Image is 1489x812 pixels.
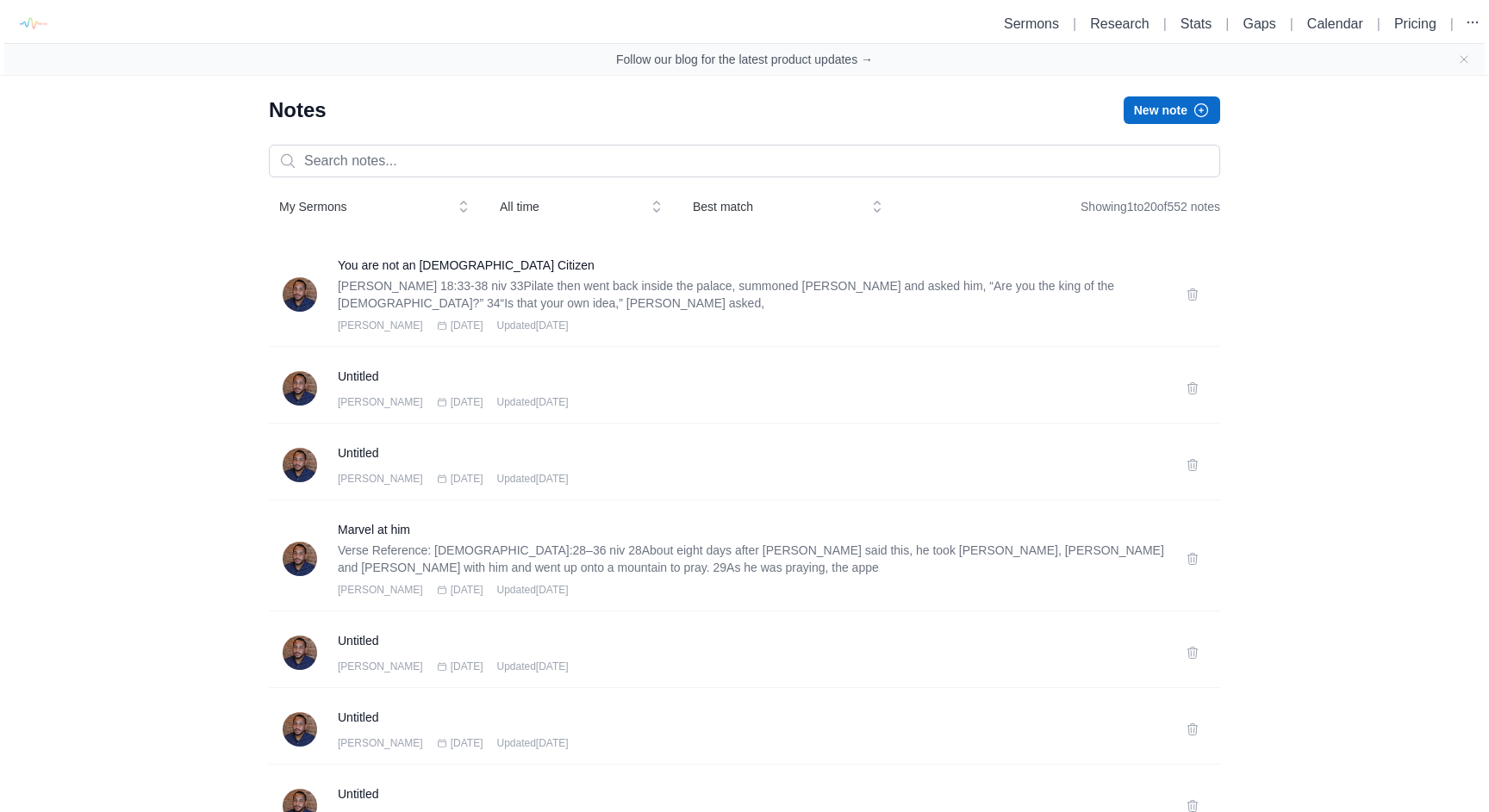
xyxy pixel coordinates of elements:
[496,395,568,409] span: Updated [DATE]
[1081,191,1220,222] div: Showing 1 to 20 of 552 notes
[1243,16,1275,31] a: Gaps
[451,583,483,597] span: [DATE]
[338,472,423,486] span: [PERSON_NAME]
[283,277,317,312] img: Phillip Burch
[338,660,423,673] span: [PERSON_NAME]
[1066,14,1083,34] li: |
[451,395,483,409] span: [DATE]
[1090,16,1149,31] a: Research
[283,635,317,670] img: Phillip Burch
[616,51,873,68] a: Follow our blog for the latest product updates →
[283,712,317,747] img: Phillip Burch
[451,472,483,486] span: [DATE]
[1124,96,1220,124] button: New note
[693,198,858,215] span: Best match
[1370,14,1387,34] li: |
[489,191,672,222] button: All time
[1218,14,1236,34] li: |
[451,660,483,673] span: [DATE]
[1307,16,1363,31] a: Calendar
[283,448,317,482] img: Phillip Burch
[1283,14,1300,34] li: |
[496,583,568,597] span: Updated [DATE]
[338,521,1165,538] a: Marvel at him
[338,632,1165,649] a: Untitled
[338,736,423,750] span: [PERSON_NAME]
[451,736,483,750] span: [DATE]
[338,709,1165,726] a: Untitled
[1156,14,1174,34] li: |
[13,4,52,43] img: logo
[338,277,1165,312] p: [PERSON_NAME] 18:33-38 niv 33Pilate then went back inside the palace, summoned [PERSON_NAME] and ...
[338,368,1165,385] a: Untitled
[682,191,893,222] button: Best match
[1457,53,1471,66] button: Close banner
[1181,16,1212,31] a: Stats
[338,257,1165,274] a: You are not an [DEMOGRAPHIC_DATA] Citizen
[269,145,1220,177] input: Search notes...
[1394,16,1436,31] a: Pricing
[496,736,568,750] span: Updated [DATE]
[338,583,423,597] span: [PERSON_NAME]
[496,319,568,332] span: Updated [DATE]
[1004,16,1059,31] a: Sermons
[338,319,423,332] span: [PERSON_NAME]
[338,542,1165,576] p: Verse Reference: [DEMOGRAPHIC_DATA]:28–36 niv 28About eight days after [PERSON_NAME] said this, h...
[1443,14,1461,34] li: |
[279,198,445,215] span: My Sermons
[283,542,317,576] img: Phillip Burch
[338,785,1165,803] a: Untitled
[496,472,568,486] span: Updated [DATE]
[500,198,638,215] span: All time
[338,444,1165,462] a: Untitled
[496,660,568,673] span: Updated [DATE]
[269,191,479,222] button: My Sermons
[269,96,327,124] h1: Notes
[338,395,423,409] span: [PERSON_NAME]
[451,319,483,332] span: [DATE]
[283,371,317,406] img: Phillip Burch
